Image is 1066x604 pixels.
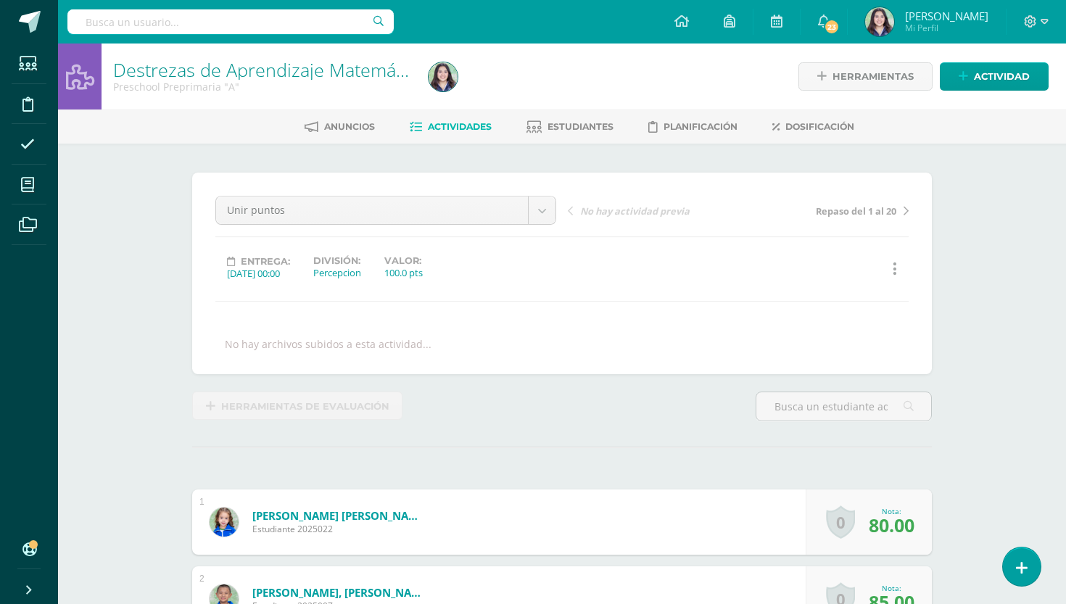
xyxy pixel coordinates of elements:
[305,115,375,138] a: Anuncios
[113,59,411,80] h1: Destrezas de Aprendizaje Matemático
[227,267,290,280] div: [DATE] 00:00
[974,63,1030,90] span: Actividad
[384,266,423,279] div: 100.0 pts
[580,204,690,218] span: No hay actividad previa
[227,196,517,224] span: Unir puntos
[772,115,854,138] a: Dosificación
[225,337,431,351] div: No hay archivos subidos a esta actividad...
[664,121,737,132] span: Planificación
[738,203,909,218] a: Repaso del 1 al 20
[798,62,933,91] a: Herramientas
[221,393,389,420] span: Herramientas de evaluación
[785,121,854,132] span: Dosificación
[826,505,855,539] a: 0
[526,115,613,138] a: Estudiantes
[313,255,361,266] label: División:
[832,63,914,90] span: Herramientas
[216,196,555,224] a: Unir puntos
[384,255,423,266] label: Valor:
[410,115,492,138] a: Actividades
[869,506,914,516] div: Nota:
[324,121,375,132] span: Anuncios
[210,508,239,537] img: 54eb1b3adecdc71fa5634757a5fd71e0.png
[869,513,914,537] span: 80.00
[113,80,411,94] div: Preschool Preprimaria 'A'
[756,392,931,421] input: Busca un estudiante aquí...
[252,585,426,600] a: [PERSON_NAME], [PERSON_NAME]
[816,204,896,218] span: Repaso del 1 al 20
[313,266,361,279] div: Percepcion
[548,121,613,132] span: Estudiantes
[429,62,458,91] img: 9c204de8a100608745c733846405fa5c.png
[67,9,394,34] input: Busca un usuario...
[252,508,426,523] a: [PERSON_NAME] [PERSON_NAME]
[252,523,426,535] span: Estudiante 2025022
[940,62,1049,91] a: Actividad
[648,115,737,138] a: Planificación
[869,583,914,593] div: Nota:
[824,19,840,35] span: 23
[241,256,290,267] span: Entrega:
[865,7,894,36] img: 9c204de8a100608745c733846405fa5c.png
[905,9,988,23] span: [PERSON_NAME]
[905,22,988,34] span: Mi Perfil
[428,121,492,132] span: Actividades
[113,57,426,82] a: Destrezas de Aprendizaje Matemático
